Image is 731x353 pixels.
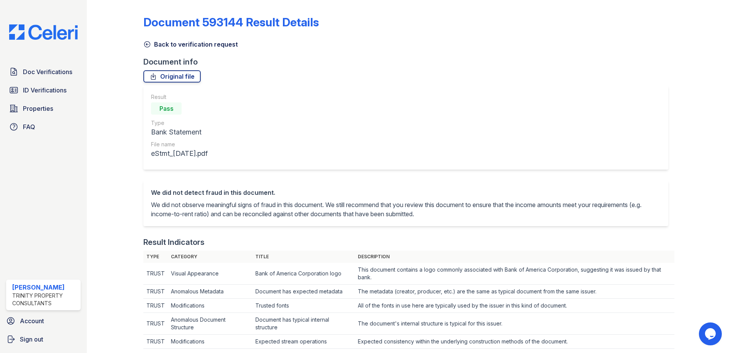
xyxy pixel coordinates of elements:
td: Document has typical internal structure [252,313,355,335]
td: Visual Appearance [168,263,252,285]
span: Account [20,316,44,325]
div: Document info [143,57,674,67]
div: We did not detect fraud in this document. [151,188,661,197]
td: TRUST [143,335,168,349]
td: TRUST [143,285,168,299]
div: [PERSON_NAME] [12,283,78,292]
div: Pass [151,102,182,115]
p: We did not observe meaningful signs of fraud in this document. We still recommend that you review... [151,200,661,219]
td: Anomalous Document Structure [168,313,252,335]
a: Doc Verifications [6,64,81,79]
a: Account [3,313,84,329]
td: TRUST [143,263,168,285]
span: Sign out [20,335,43,344]
div: Trinity Property Consultants [12,292,78,307]
img: CE_Logo_Blue-a8612792a0a2168367f1c8372b55b34899dd931a85d93a1a3d3e32e68fde9ad4.png [3,24,84,40]
td: Anomalous Metadata [168,285,252,299]
td: TRUST [143,299,168,313]
span: FAQ [23,122,35,131]
th: Description [355,251,674,263]
a: Back to verification request [143,40,238,49]
td: Bank of America Corporation logo [252,263,355,285]
div: File name [151,141,208,148]
div: Bank Statement [151,127,208,138]
td: Expected stream operations [252,335,355,349]
td: The document's internal structure is typical for this issuer. [355,313,674,335]
td: TRUST [143,313,168,335]
a: ID Verifications [6,83,81,98]
iframe: chat widget [699,322,723,345]
td: Modifications [168,299,252,313]
th: Category [168,251,252,263]
div: Result [151,93,208,101]
a: Sign out [3,332,84,347]
th: Title [252,251,355,263]
td: The metadata (creator, producer, etc.) are the same as typical document from the same issuer. [355,285,674,299]
span: Properties [23,104,53,113]
th: Type [143,251,168,263]
div: Result Indicators [143,237,205,248]
td: All of the fonts in use here are typically used by the issuer in this kind of document. [355,299,674,313]
div: Type [151,119,208,127]
span: Doc Verifications [23,67,72,76]
span: ID Verifications [23,86,67,95]
td: Modifications [168,335,252,349]
a: Document 593144 Result Details [143,15,319,29]
td: Expected consistency within the underlying construction methods of the document. [355,335,674,349]
a: Original file [143,70,201,83]
td: This document contains a logo commonly associated with Bank of America Corporation, suggesting it... [355,263,674,285]
a: Properties [6,101,81,116]
td: Document has expected metadata [252,285,355,299]
td: Trusted fonts [252,299,355,313]
div: eStmt_[DATE].pdf [151,148,208,159]
a: FAQ [6,119,81,134]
